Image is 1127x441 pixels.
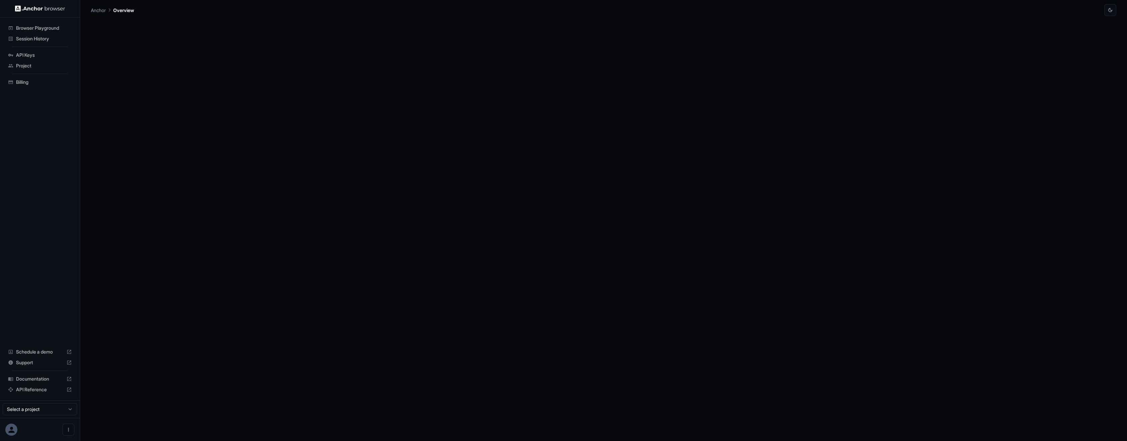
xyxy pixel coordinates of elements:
[16,376,64,382] span: Documentation
[91,7,106,14] p: Anchor
[15,5,65,12] img: Anchor Logo
[5,60,74,71] div: Project
[16,359,64,366] span: Support
[16,35,72,42] span: Session History
[16,79,72,85] span: Billing
[16,349,64,355] span: Schedule a demo
[16,62,72,69] span: Project
[5,384,74,395] div: API Reference
[91,6,134,14] nav: breadcrumb
[5,374,74,384] div: Documentation
[5,23,74,33] div: Browser Playground
[16,386,64,393] span: API Reference
[113,7,134,14] p: Overview
[5,357,74,368] div: Support
[5,347,74,357] div: Schedule a demo
[5,77,74,87] div: Billing
[62,424,74,436] button: Open menu
[5,50,74,60] div: API Keys
[16,52,72,58] span: API Keys
[16,25,72,31] span: Browser Playground
[5,33,74,44] div: Session History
